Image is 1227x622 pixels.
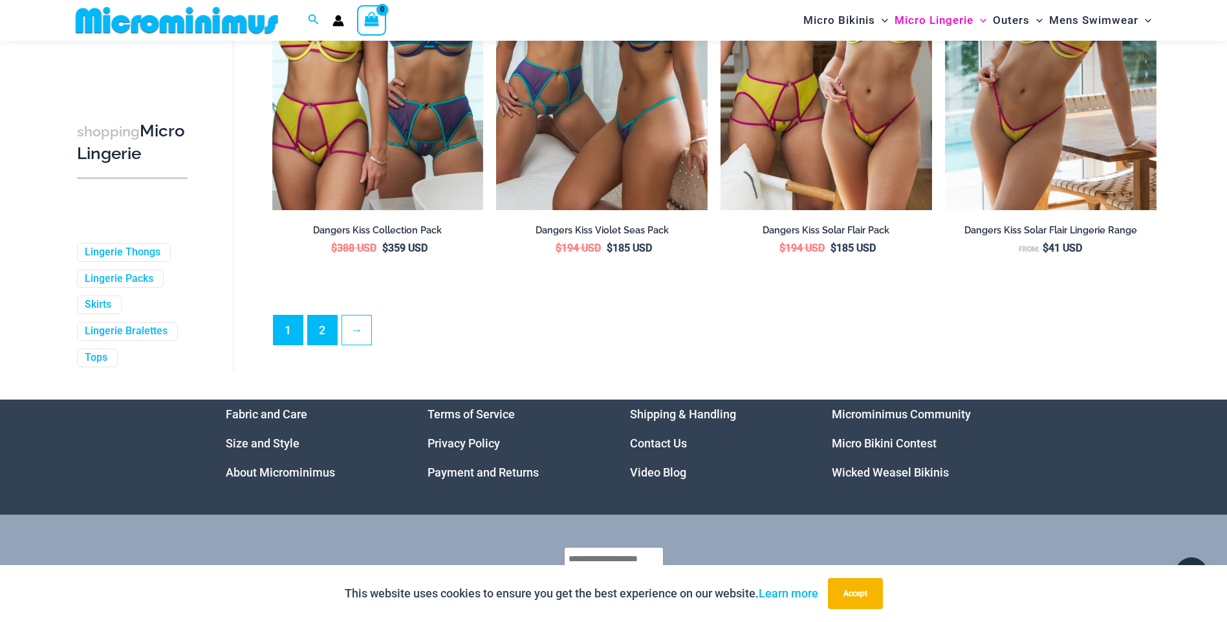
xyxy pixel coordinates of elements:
[759,586,818,600] a: Learn more
[272,224,484,241] a: Dangers Kiss Collection Pack
[85,272,153,286] a: Lingerie Packs
[428,400,598,487] aside: Footer Widget 2
[496,224,708,241] a: Dangers Kiss Violet Seas Pack
[1030,4,1043,37] span: Menu Toggle
[721,224,932,241] a: Dangers Kiss Solar Flair Pack
[831,242,876,254] bdi: 185 USD
[85,298,111,312] a: Skirts
[1043,242,1048,254] span: $
[226,466,335,479] a: About Microminimus
[226,436,299,450] a: Size and Style
[428,466,539,479] a: Payment and Returns
[357,5,387,35] a: View Shopping Cart, empty
[308,316,337,345] a: Page 2
[945,224,1156,237] h2: Dangers Kiss Solar Flair Lingerie Range
[308,12,320,28] a: Search icon link
[1049,4,1138,37] span: Mens Swimwear
[630,400,800,487] aside: Footer Widget 3
[993,4,1030,37] span: Outers
[342,316,371,345] a: →
[875,4,888,37] span: Menu Toggle
[630,436,687,450] a: Contact Us
[607,242,652,254] bdi: 185 USD
[85,351,107,365] a: Tops
[800,4,891,37] a: Micro BikinisMenu ToggleMenu Toggle
[1043,242,1082,254] bdi: 41 USD
[382,242,388,254] span: $
[556,242,561,254] span: $
[831,242,836,254] span: $
[630,466,686,479] a: Video Blog
[428,407,515,421] a: Terms of Service
[803,4,875,37] span: Micro Bikinis
[77,123,140,140] span: shopping
[798,2,1157,39] nav: Site Navigation
[630,407,736,421] a: Shipping & Handling
[779,242,825,254] bdi: 194 USD
[332,15,344,27] a: Account icon link
[945,224,1156,241] a: Dangers Kiss Solar Flair Lingerie Range
[832,407,971,421] a: Microminimus Community
[226,407,307,421] a: Fabric and Care
[832,436,937,450] a: Micro Bikini Contest
[828,578,883,609] button: Accept
[891,4,990,37] a: Micro LingerieMenu ToggleMenu Toggle
[832,400,1002,487] aside: Footer Widget 4
[630,400,800,487] nav: Menu
[556,242,601,254] bdi: 194 USD
[71,6,283,35] img: MM SHOP LOGO FLAT
[272,224,484,237] h2: Dangers Kiss Collection Pack
[331,242,337,254] span: $
[832,466,949,479] a: Wicked Weasel Bikinis
[1138,4,1151,37] span: Menu Toggle
[832,400,1002,487] nav: Menu
[272,315,1156,352] nav: Product Pagination
[226,400,396,487] nav: Menu
[345,584,818,603] p: This website uses cookies to ensure you get the best experience on our website.
[496,224,708,237] h2: Dangers Kiss Violet Seas Pack
[779,242,785,254] span: $
[428,436,500,450] a: Privacy Policy
[1046,4,1155,37] a: Mens SwimwearMenu ToggleMenu Toggle
[990,4,1046,37] a: OutersMenu ToggleMenu Toggle
[895,4,973,37] span: Micro Lingerie
[382,242,428,254] bdi: 359 USD
[85,325,168,338] a: Lingerie Bralettes
[428,400,598,487] nav: Menu
[274,316,303,345] span: Page 1
[85,246,160,259] a: Lingerie Thongs
[607,242,613,254] span: $
[226,400,396,487] aside: Footer Widget 1
[973,4,986,37] span: Menu Toggle
[721,224,932,237] h2: Dangers Kiss Solar Flair Pack
[331,242,376,254] bdi: 388 USD
[1019,245,1039,253] span: From:
[77,120,188,165] h3: Micro Lingerie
